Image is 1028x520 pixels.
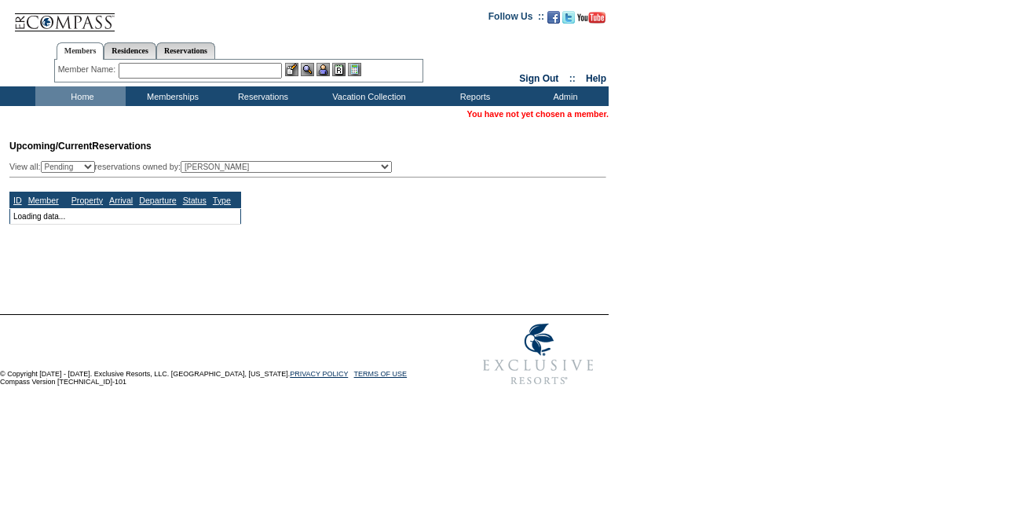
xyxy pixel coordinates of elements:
img: Subscribe to our YouTube Channel [577,12,605,24]
img: Reservations [332,63,346,76]
td: Vacation Collection [306,86,428,106]
img: Become our fan on Facebook [547,11,560,24]
a: PRIVACY POLICY [290,370,348,378]
a: Type [213,196,231,205]
td: Reservations [216,86,306,106]
a: Subscribe to our YouTube Channel [577,16,605,25]
a: Members [57,42,104,60]
a: Help [586,73,606,84]
a: Follow us on Twitter [562,16,575,25]
img: b_edit.gif [285,63,298,76]
a: Property [71,196,103,205]
img: b_calculator.gif [348,63,361,76]
img: Exclusive Resorts [468,315,609,394]
img: View [301,63,314,76]
span: You have not yet chosen a member. [467,109,609,119]
a: Reservations [156,42,215,59]
span: Upcoming/Current [9,141,92,152]
a: Become our fan on Facebook [547,16,560,25]
span: Reservations [9,141,152,152]
a: Departure [139,196,176,205]
a: Arrival [109,196,133,205]
div: Member Name: [58,63,119,76]
td: Loading data... [10,208,241,224]
td: Admin [518,86,609,106]
img: Impersonate [316,63,330,76]
a: Residences [104,42,156,59]
td: Memberships [126,86,216,106]
div: View all: reservations owned by: [9,161,399,173]
td: Follow Us :: [488,9,544,28]
a: Sign Out [519,73,558,84]
span: :: [569,73,576,84]
a: TERMS OF USE [354,370,408,378]
a: ID [13,196,22,205]
td: Reports [428,86,518,106]
a: Member [28,196,59,205]
a: Status [183,196,207,205]
td: Home [35,86,126,106]
img: Follow us on Twitter [562,11,575,24]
